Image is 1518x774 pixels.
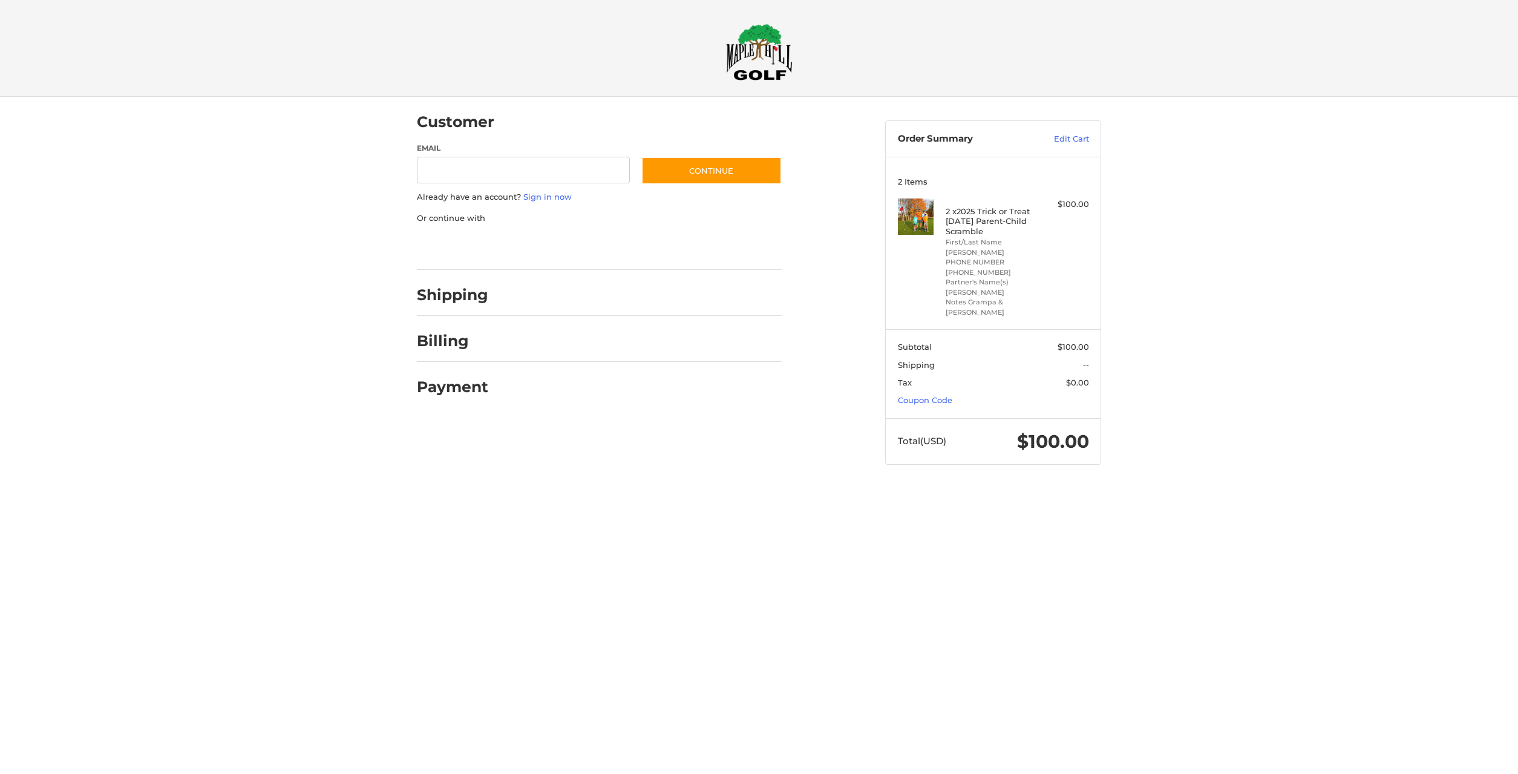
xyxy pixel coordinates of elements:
[641,157,782,185] button: Continue
[898,177,1089,186] h3: 2 Items
[1028,133,1089,145] a: Edit Cart
[12,722,145,762] iframe: Gorgias live chat messenger
[1041,198,1089,211] div: $100.00
[1017,430,1089,453] span: $100.00
[898,133,1028,145] h3: Order Summary
[946,257,1038,277] li: PHONE NUMBER [PHONE_NUMBER]
[417,113,494,131] h2: Customer
[726,24,793,80] img: Maple Hill Golf
[417,378,488,396] h2: Payment
[946,277,1038,297] li: Partner's Name(s) [PERSON_NAME]
[898,360,935,370] span: Shipping
[1083,360,1089,370] span: --
[523,192,572,202] a: Sign in now
[946,297,1038,317] li: Notes Grampa & [PERSON_NAME]
[417,286,488,304] h2: Shipping
[898,435,946,447] span: Total (USD)
[515,236,606,258] iframe: PayPal-paylater
[417,332,488,350] h2: Billing
[1058,342,1089,352] span: $100.00
[898,342,932,352] span: Subtotal
[898,378,912,387] span: Tax
[417,143,630,154] label: Email
[417,212,782,225] p: Or continue with
[946,237,1038,257] li: First/Last Name [PERSON_NAME]
[1066,378,1089,387] span: $0.00
[898,395,952,405] a: Coupon Code
[946,206,1038,236] h4: 2 x 2025 Trick or Treat [DATE] Parent-Child Scramble
[618,236,709,258] iframe: PayPal-venmo
[413,236,504,258] iframe: PayPal-paypal
[417,191,782,203] p: Already have an account?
